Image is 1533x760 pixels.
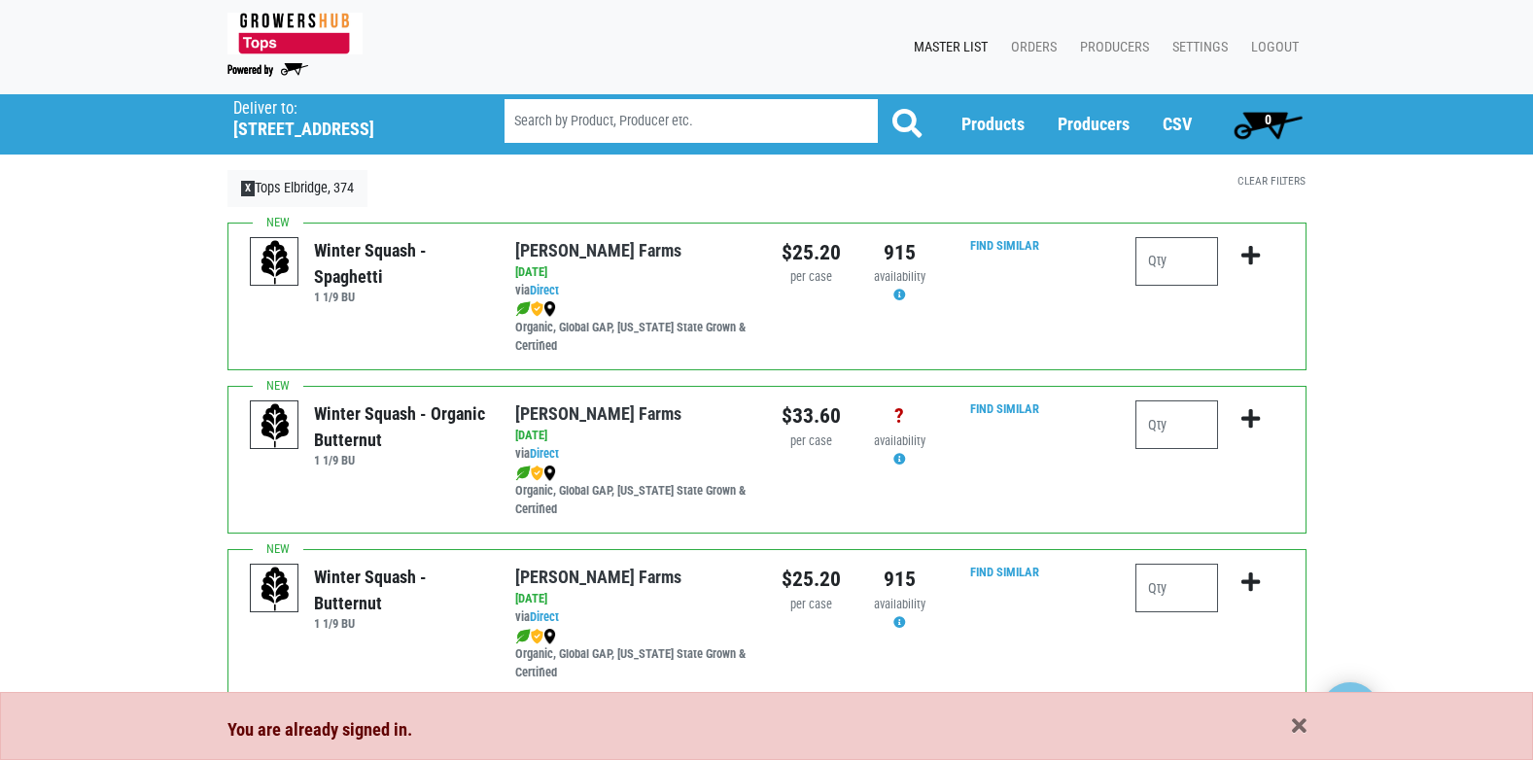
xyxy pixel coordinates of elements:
h6: 1 1/9 BU [314,453,486,467]
input: Qty [1135,400,1218,449]
div: ? [870,400,929,432]
img: map_marker-0e94453035b3232a4d21701695807de9.png [543,466,556,481]
h6: 1 1/9 BU [314,616,486,631]
div: per case [782,432,841,451]
div: 915 [870,564,929,595]
a: Master List [898,29,995,66]
span: Tops Elbridge, 374 (227 E Main St, Elbridge, NY 13060, USA) [233,94,470,140]
img: 279edf242af8f9d49a69d9d2afa010fb.png [227,13,363,54]
img: safety-e55c860ca8c00a9c171001a62a92dabd.png [531,629,543,644]
a: Settings [1157,29,1236,66]
div: $25.20 [782,564,841,595]
span: X [241,181,256,196]
img: Powered by Big Wheelbarrow [227,63,308,77]
div: [DATE] [515,427,751,445]
a: Find Similar [970,401,1039,416]
div: Winter Squash - Organic Butternut [314,400,486,453]
input: Qty [1135,564,1218,612]
h6: 1 1/9 BU [314,290,486,304]
a: CSV [1163,114,1192,134]
a: [PERSON_NAME] Farms [515,240,681,260]
a: Logout [1236,29,1307,66]
div: Organic, Global GAP, [US_STATE] State Grown & Certified [515,300,751,356]
h5: [STREET_ADDRESS] [233,119,455,140]
a: [PERSON_NAME] Farms [515,567,681,587]
span: availability [874,597,925,611]
div: Organic, Global GAP, [US_STATE] State Grown & Certified [515,464,751,519]
a: Direct [530,446,559,461]
div: You are already signed in. [227,716,1307,743]
img: leaf-e5c59151409436ccce96b2ca1b28e03c.png [515,629,531,644]
input: Qty [1135,237,1218,286]
a: Direct [530,283,559,297]
img: safety-e55c860ca8c00a9c171001a62a92dabd.png [531,301,543,317]
img: leaf-e5c59151409436ccce96b2ca1b28e03c.png [515,301,531,317]
img: placeholder-variety-43d6402dacf2d531de610a020419775a.svg [251,238,299,287]
img: map_marker-0e94453035b3232a4d21701695807de9.png [543,629,556,644]
a: Producers [1058,114,1130,134]
div: Organic, Global GAP, [US_STATE] State Grown & Certified [515,627,751,682]
a: [PERSON_NAME] Farms [515,403,681,424]
div: $33.60 [782,400,841,432]
a: Direct [530,609,559,624]
span: availability [874,269,925,284]
img: map_marker-0e94453035b3232a4d21701695807de9.png [543,301,556,317]
div: $25.20 [782,237,841,268]
a: Products [961,114,1025,134]
span: availability [874,433,925,448]
a: Find Similar [970,238,1039,253]
a: 0 [1225,105,1311,144]
div: via [515,445,751,464]
p: Deliver to: [233,99,455,119]
div: [DATE] [515,263,751,282]
a: Orders [995,29,1064,66]
div: 915 [870,237,929,268]
img: safety-e55c860ca8c00a9c171001a62a92dabd.png [531,466,543,481]
img: placeholder-variety-43d6402dacf2d531de610a020419775a.svg [251,401,299,450]
div: via [515,608,751,627]
a: Clear Filters [1237,174,1306,188]
img: placeholder-variety-43d6402dacf2d531de610a020419775a.svg [251,565,299,613]
a: Find Similar [970,565,1039,579]
a: XTops Elbridge, 374 [227,170,368,207]
span: 0 [1265,112,1272,127]
input: Search by Product, Producer etc. [505,99,878,143]
div: per case [782,596,841,614]
div: via [515,282,751,300]
a: Producers [1064,29,1157,66]
div: per case [782,268,841,287]
div: Winter Squash - Butternut [314,564,486,616]
img: leaf-e5c59151409436ccce96b2ca1b28e03c.png [515,466,531,481]
div: [DATE] [515,590,751,608]
div: Winter Squash - Spaghetti [314,237,486,290]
